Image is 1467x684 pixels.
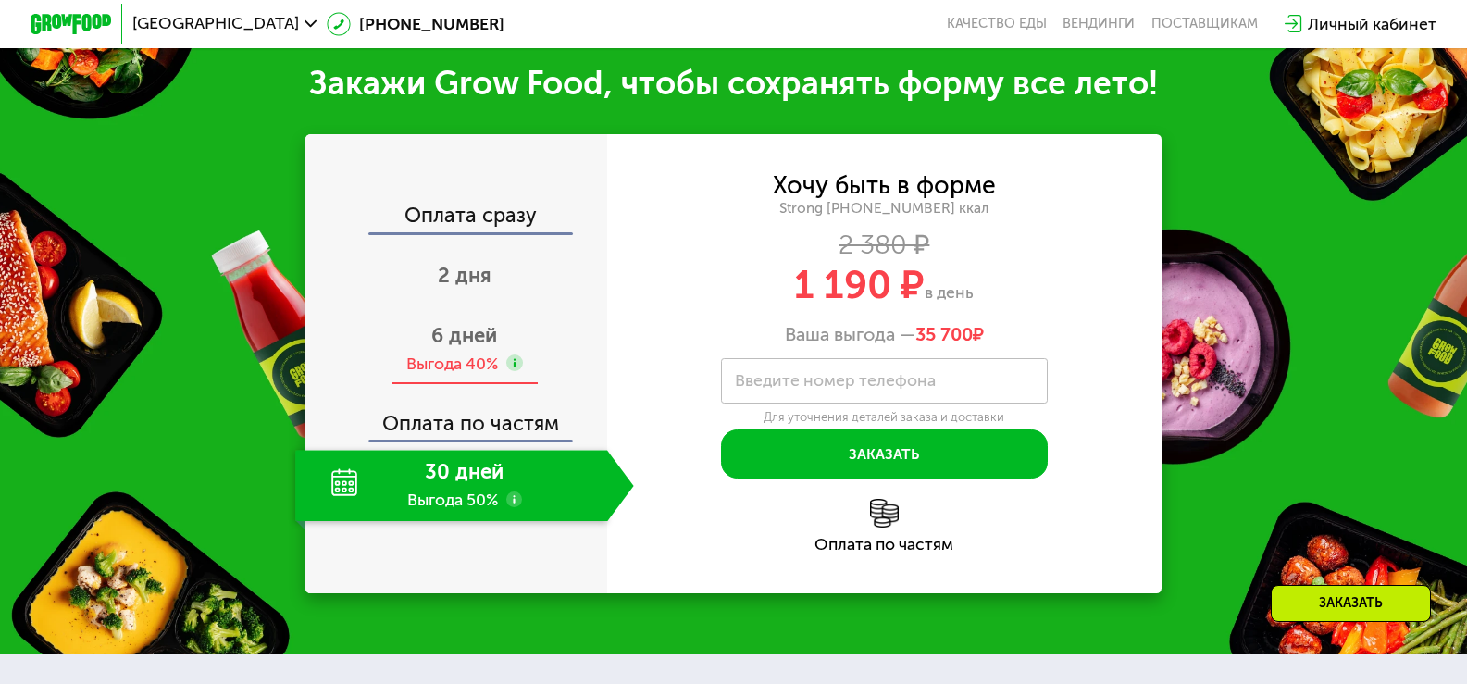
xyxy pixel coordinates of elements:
span: [GEOGRAPHIC_DATA] [132,16,299,32]
label: Введите номер телефона [735,375,936,386]
span: 35 700 [915,323,973,345]
div: Оплата по частям [607,537,1162,553]
span: ₽ [915,323,984,345]
div: Хочу быть в форме [773,174,996,196]
a: Качество еды [947,16,1047,32]
span: 6 дней [431,323,497,348]
div: 2 380 ₽ [607,233,1162,255]
img: l6xcnZfty9opOoJh.png [870,499,899,528]
a: [PHONE_NUMBER] [327,12,504,36]
a: Вендинги [1063,16,1135,32]
span: 2 дня [438,263,491,288]
div: Для уточнения деталей заказа и доставки [721,409,1047,425]
div: Личный кабинет [1308,12,1436,36]
div: Strong [PHONE_NUMBER] ккал [607,200,1162,218]
button: Заказать [721,429,1047,479]
div: Оплата сразу [307,205,607,232]
span: 1 190 ₽ [794,262,925,308]
div: Заказать [1271,585,1431,622]
span: в день [925,282,974,303]
div: Выгода 40% [406,353,498,375]
div: поставщикам [1151,16,1258,32]
div: Оплата по частям [307,393,607,441]
div: Ваша выгода — [607,323,1162,345]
